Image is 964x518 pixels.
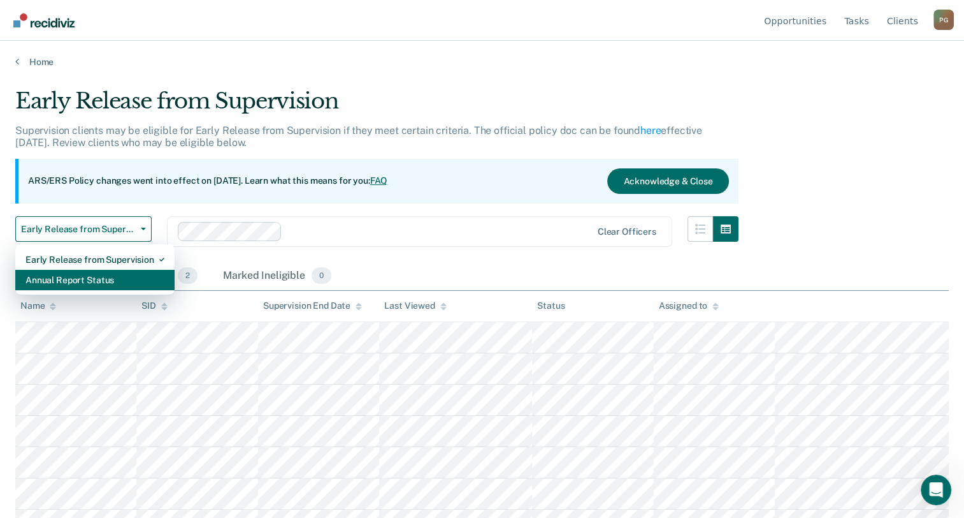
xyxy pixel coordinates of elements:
div: Supervision End Date [263,300,362,311]
span: 0 [312,267,331,284]
div: Early Release from Supervision [15,88,738,124]
div: Last Viewed [384,300,446,311]
div: Status [537,300,565,311]
button: Acknowledge & Close [607,168,728,194]
div: Annual Report Status [25,270,164,290]
div: SID [141,300,168,311]
a: here [640,124,661,137]
a: FAQ [370,175,388,186]
p: ARS/ERS Policy changes went into effect on [DATE]. Learn what this means for you: [28,175,387,188]
div: Name [20,300,56,311]
button: Early Release from Supervision [15,216,152,242]
span: 2 [178,267,198,284]
div: Dropdown Menu [15,244,175,295]
div: P G [933,10,954,30]
div: Early Release from Supervision [25,249,164,270]
a: Home [15,56,949,68]
div: Marked Ineligible0 [220,262,334,290]
span: Early Release from Supervision [21,224,136,235]
p: Supervision clients may be eligible for Early Release from Supervision if they meet certain crite... [15,124,702,149]
iframe: Intercom live chat [921,475,951,505]
button: Profile dropdown button [933,10,954,30]
div: Clear officers [598,226,656,237]
img: Recidiviz [13,13,75,27]
div: Assigned to [659,300,719,311]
